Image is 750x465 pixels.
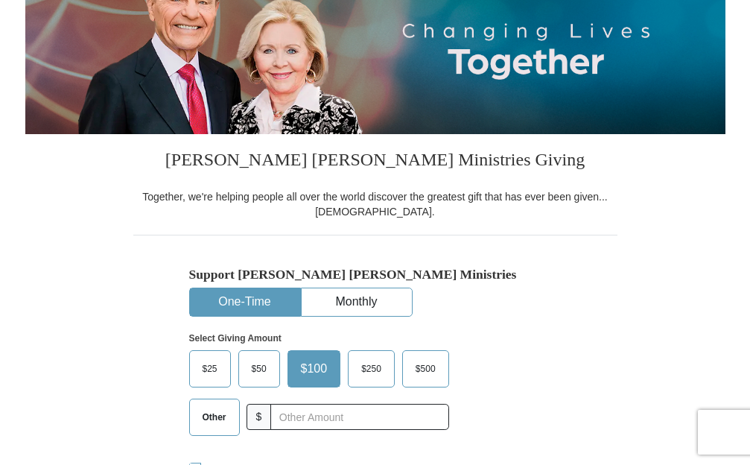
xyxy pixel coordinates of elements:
h3: [PERSON_NAME] [PERSON_NAME] Ministries Giving [133,134,617,189]
span: $250 [354,358,389,380]
button: One-Time [190,288,300,316]
span: $50 [244,358,274,380]
button: Monthly [302,288,412,316]
strong: Select Giving Amount [189,333,282,344]
input: Other Amount [270,404,448,430]
h5: Support [PERSON_NAME] [PERSON_NAME] Ministries [189,267,562,282]
span: $500 [408,358,443,380]
span: $ [247,404,272,430]
span: Other [195,406,234,428]
span: $25 [195,358,225,380]
span: $100 [293,358,335,380]
div: Together, we're helping people all over the world discover the greatest gift that has ever been g... [133,189,617,219]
